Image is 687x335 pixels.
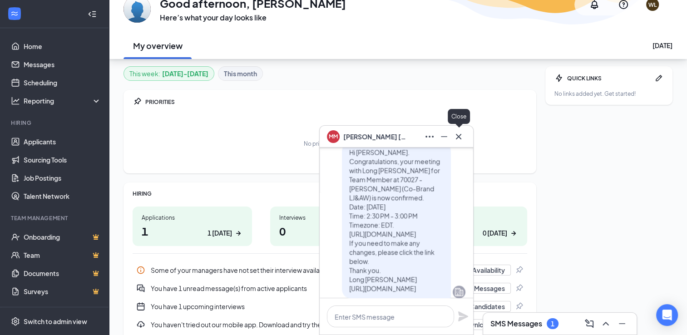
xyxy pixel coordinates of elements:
svg: ArrowRight [234,229,243,238]
div: You have 1 unread message(s) from active applicants [151,284,446,293]
svg: Pin [514,266,524,275]
a: Sourcing Tools [24,151,101,169]
h3: Here’s what your day looks like [160,13,346,23]
a: Interviews00 [DATE]ArrowRight [270,207,390,246]
div: 1 [DATE] [208,228,232,238]
div: Reporting [24,96,102,105]
div: You have 1 unread message(s) from active applicants [133,279,527,297]
div: You have 1 upcoming interviews [133,297,527,315]
a: Scheduling [24,74,101,92]
div: You haven't tried out our mobile app. Download and try the mobile app here... [133,315,527,334]
div: [DATE] [652,41,672,50]
svg: Bolt [554,74,563,83]
div: Some of your managers have not set their interview availability yet [133,261,527,279]
svg: Pin [514,284,524,293]
a: TeamCrown [24,246,101,264]
svg: ComposeMessage [584,318,595,329]
a: DownloadYou haven't tried out our mobile app. Download and try the mobile app here...Download AppPin [133,315,527,334]
button: ComposeMessage [582,316,597,331]
button: ChevronUp [598,316,613,331]
div: PRIORITIES [145,98,527,106]
svg: Download [136,320,145,329]
svg: ChevronUp [600,318,611,329]
a: Talent Network [24,187,101,205]
div: You haven't tried out our mobile app. Download and try the mobile app here... [151,320,449,329]
span: [PERSON_NAME] [PERSON_NAME] [343,132,407,142]
svg: Info [136,266,145,275]
svg: CalendarNew [136,302,145,311]
svg: Pen [654,74,663,83]
button: Minimize [615,316,629,331]
svg: Cross [453,131,464,142]
svg: Pin [514,302,524,311]
button: Read Messages [451,283,511,294]
h2: My overview [133,40,183,51]
svg: Plane [458,311,469,322]
a: CalendarNewYou have 1 upcoming interviewsReview CandidatesPin [133,297,527,315]
div: 1 [551,320,554,328]
div: No links added yet. Get started! [554,90,663,98]
div: WL [648,1,657,9]
svg: Company [454,286,465,297]
div: Switch to admin view [24,317,87,326]
div: Team Management [11,214,99,222]
div: You have 1 upcoming interviews [151,302,435,311]
div: HIRING [133,190,527,197]
button: Cross [451,129,466,144]
div: Some of your managers have not set their interview availability yet [151,266,449,275]
svg: Collapse [88,10,97,19]
b: [DATE] - [DATE] [162,69,208,79]
svg: Analysis [11,96,20,105]
a: Home [24,37,101,55]
a: Applications11 [DATE]ArrowRight [133,207,252,246]
button: Review Candidates [440,301,511,312]
a: Messages [24,55,101,74]
h1: 1 [142,223,243,239]
svg: ArrowRight [509,229,518,238]
svg: DoubleChatActive [136,284,145,293]
div: This week : [129,69,208,79]
div: Hiring [11,119,99,127]
a: Applicants [24,133,101,151]
svg: Minimize [439,131,450,142]
span: Hi [PERSON_NAME]. Congratulations, your meeting with Long [PERSON_NAME] for Team Member at 70027 ... [349,148,440,292]
div: Interviews [279,214,381,222]
a: SurveysCrown [24,282,101,301]
a: DoubleChatActiveYou have 1 unread message(s) from active applicantsRead MessagesPin [133,279,527,297]
div: Open Intercom Messenger [656,304,678,326]
a: Job Postings [24,169,101,187]
svg: WorkstreamLogo [10,9,19,18]
h3: SMS Messages [490,319,542,329]
div: Close [448,109,470,124]
div: QUICK LINKS [567,74,651,82]
h1: 0 [279,223,381,239]
div: 0 [DATE] [483,228,507,238]
svg: Pin [133,97,142,106]
svg: Minimize [617,318,628,329]
a: InfoSome of your managers have not set their interview availability yetSet AvailabilityPin [133,261,527,279]
svg: Settings [11,317,20,326]
div: No priorities pinned. [304,140,356,148]
div: Applications [142,214,243,222]
a: OnboardingCrown [24,228,101,246]
button: Ellipses [422,129,437,144]
button: Minimize [437,129,451,144]
a: DocumentsCrown [24,264,101,282]
svg: Ellipses [424,131,435,142]
b: This month [224,69,257,79]
button: Set Availability [455,265,511,276]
